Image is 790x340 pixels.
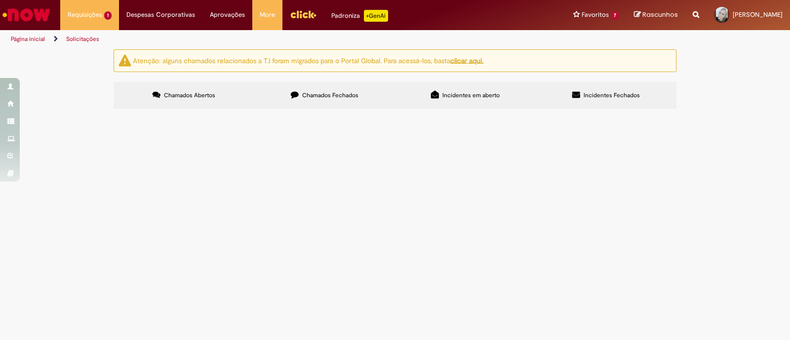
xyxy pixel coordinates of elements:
div: Padroniza [331,10,388,22]
a: Solicitações [66,35,99,43]
span: [PERSON_NAME] [733,10,783,19]
span: 7 [611,11,619,20]
ul: Trilhas de página [7,30,519,48]
span: More [260,10,275,20]
img: ServiceNow [1,5,52,25]
span: Requisições [68,10,102,20]
span: Incidentes em aberto [442,91,500,99]
span: Incidentes Fechados [584,91,640,99]
span: Favoritos [582,10,609,20]
a: Página inicial [11,35,45,43]
img: click_logo_yellow_360x200.png [290,7,316,22]
span: Chamados Abertos [164,91,215,99]
a: Rascunhos [634,10,678,20]
span: Chamados Fechados [302,91,358,99]
p: +GenAi [364,10,388,22]
ng-bind-html: Atenção: alguns chamados relacionados a T.I foram migrados para o Portal Global. Para acessá-los,... [133,56,483,65]
span: Despesas Corporativas [126,10,195,20]
a: clicar aqui. [450,56,483,65]
span: Aprovações [210,10,245,20]
span: 1 [104,11,112,20]
span: Rascunhos [642,10,678,19]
